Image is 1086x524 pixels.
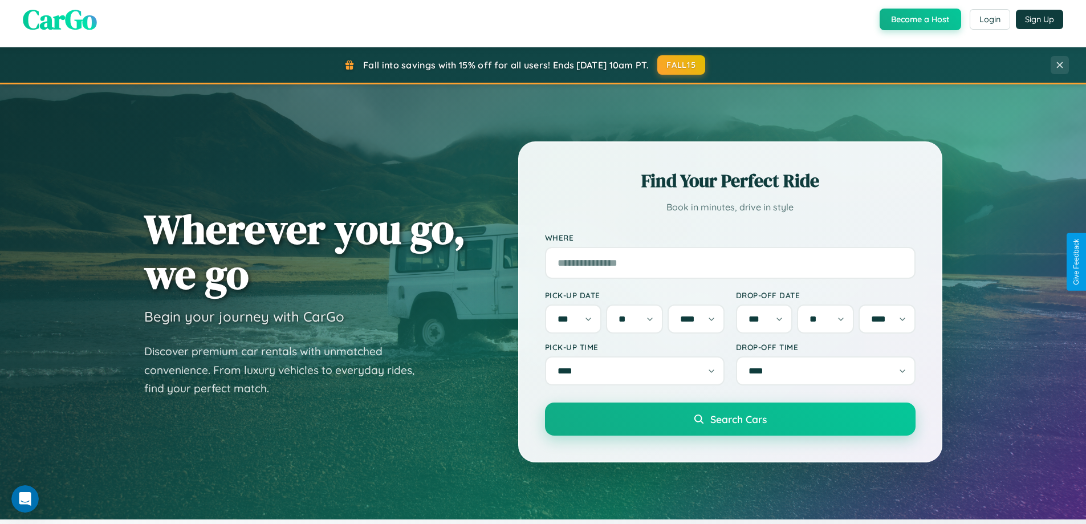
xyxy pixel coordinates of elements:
h2: Find Your Perfect Ride [545,168,916,193]
label: Pick-up Time [545,342,725,352]
button: Sign Up [1016,10,1063,29]
label: Drop-off Date [736,290,916,300]
span: Search Cars [710,413,767,425]
button: FALL15 [657,55,705,75]
h3: Begin your journey with CarGo [144,308,344,325]
label: Drop-off Time [736,342,916,352]
span: Fall into savings with 15% off for all users! Ends [DATE] 10am PT. [363,59,649,71]
p: Discover premium car rentals with unmatched convenience. From luxury vehicles to everyday rides, ... [144,342,429,398]
iframe: Intercom live chat [11,485,39,513]
p: Book in minutes, drive in style [545,199,916,216]
button: Login [970,9,1010,30]
span: CarGo [23,1,97,38]
h1: Wherever you go, we go [144,206,466,296]
button: Become a Host [880,9,961,30]
div: Give Feedback [1072,239,1080,285]
label: Where [545,233,916,242]
button: Search Cars [545,403,916,436]
label: Pick-up Date [545,290,725,300]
